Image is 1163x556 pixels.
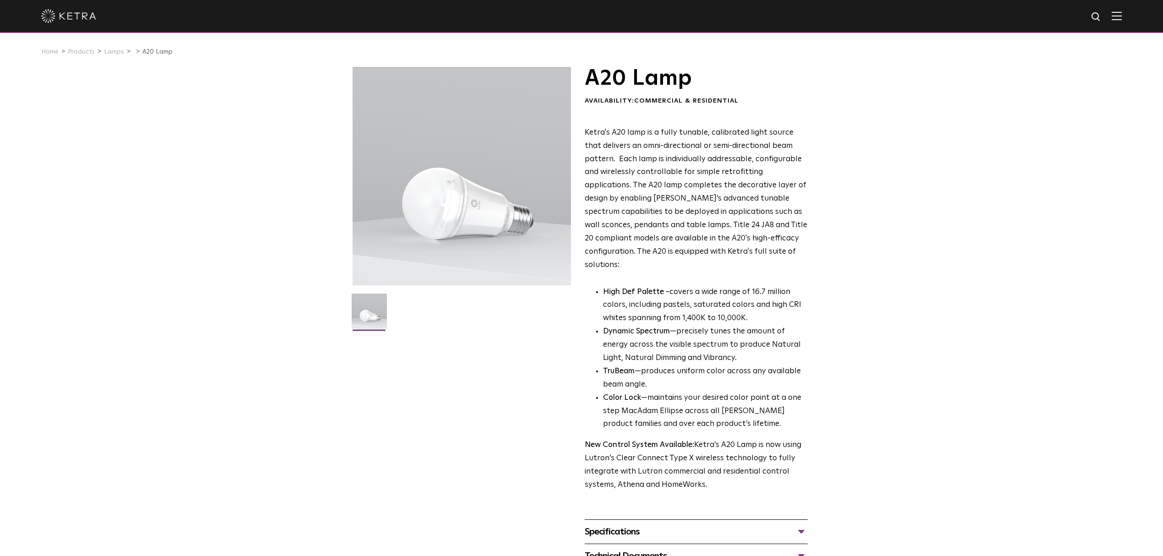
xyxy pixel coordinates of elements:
[1091,11,1102,23] img: search icon
[603,325,808,365] li: —precisely tunes the amount of energy across the visible spectrum to produce Natural Light, Natur...
[41,49,59,55] a: Home
[585,67,808,90] h1: A20 Lamp
[603,327,670,335] strong: Dynamic Spectrum
[41,9,96,23] img: ketra-logo-2019-white
[603,394,641,402] strong: Color Lock
[603,367,635,375] strong: TruBeam
[585,441,694,449] strong: New Control System Available:
[603,288,669,296] strong: High Def Palette -
[352,294,387,336] img: A20-Lamp-2021-Web-Square
[68,49,95,55] a: Products
[603,286,808,326] p: covers a wide range of 16.7 million colors, including pastels, saturated colors and high CRI whit...
[585,97,808,106] div: Availability:
[1112,11,1122,20] img: Hamburger%20Nav.svg
[603,365,808,392] li: —produces uniform color across any available beam angle.
[104,49,124,55] a: Lamps
[585,129,807,269] span: Ketra's A20 lamp is a fully tunable, calibrated light source that delivers an omni-directional or...
[142,49,173,55] a: A20 Lamp
[634,98,739,104] span: Commercial & Residential
[585,524,808,539] div: Specifications
[585,439,808,492] p: Ketra’s A20 Lamp is now using Lutron’s Clear Connect Type X wireless technology to fully integrat...
[603,392,808,431] li: —maintains your desired color point at a one step MacAdam Ellipse across all [PERSON_NAME] produc...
